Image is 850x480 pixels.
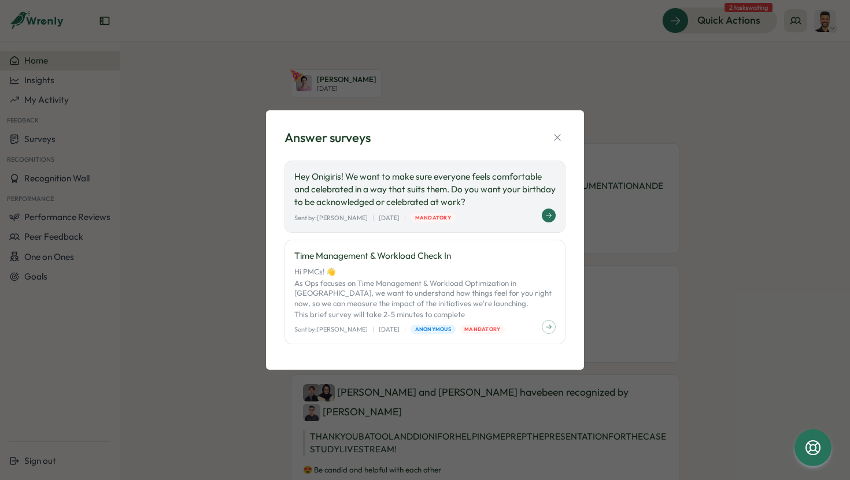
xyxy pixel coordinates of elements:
[372,325,374,334] p: |
[404,213,406,223] p: |
[294,213,368,223] p: Sent by: [PERSON_NAME]
[294,267,556,320] p: Hi PMCs! 👋 As Ops focuses on Time Management & Workload Optimization in [GEOGRAPHIC_DATA], we wan...
[404,325,406,334] p: |
[415,214,451,222] span: Mandatory
[284,240,566,344] a: Time Management & Workload Check InHi PMCs! 👋As Ops focuses on Time Management & Workload Optimiz...
[415,325,451,333] span: Anonymous
[379,213,400,223] p: [DATE]
[294,170,556,209] p: Hey Onigiris! We want to make sure everyone feels comfortable and celebrated in a way that suits ...
[464,325,500,333] span: Mandatory
[372,213,374,223] p: |
[294,325,368,334] p: Sent by: [PERSON_NAME]
[379,325,400,334] p: [DATE]
[294,250,556,262] p: Time Management & Workload Check In
[284,161,566,233] a: Hey Onigiris! We want to make sure everyone feels comfortable and celebrated in a way that suits ...
[284,129,371,147] div: Answer surveys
